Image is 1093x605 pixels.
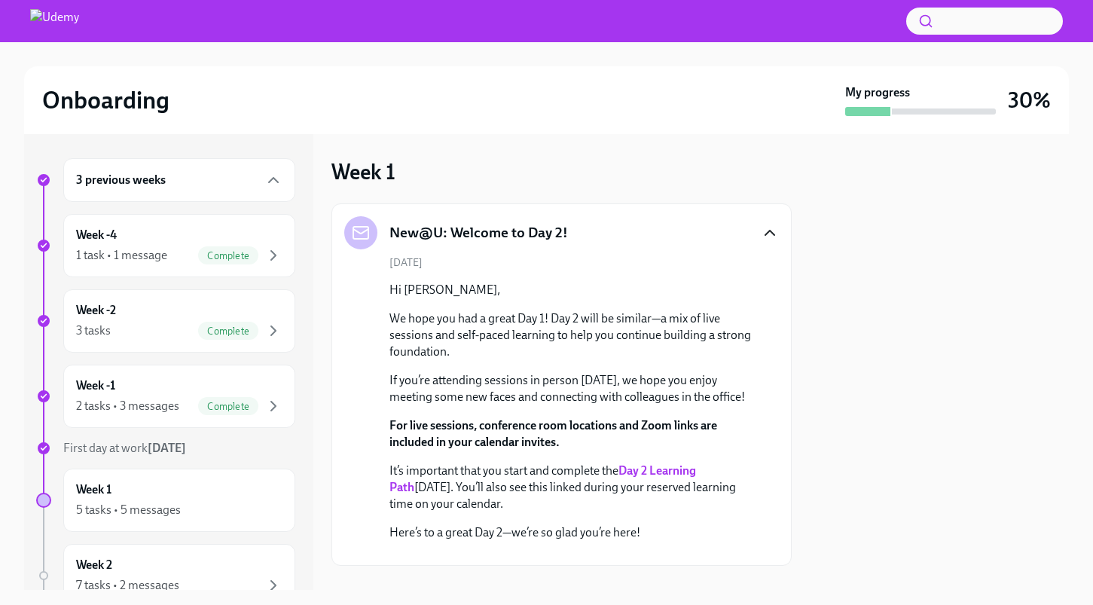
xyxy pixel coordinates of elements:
p: If you’re attending sessions in person [DATE], we hope you enjoy meeting some new faces and conne... [389,372,755,405]
span: Complete [198,401,258,412]
div: 1 task • 1 message [76,247,167,264]
a: Week -41 task • 1 messageComplete [36,214,295,277]
span: First day at work [63,441,186,455]
h6: Week 1 [76,481,111,498]
div: 2 tasks • 3 messages [76,398,179,414]
h6: Week -2 [76,302,116,319]
div: 3 tasks [76,322,111,339]
strong: For live sessions, conference room locations and Zoom links are included in your calendar invites. [389,418,717,449]
h6: Week -4 [76,227,117,243]
h3: 30% [1008,87,1051,114]
h6: Week 2 [76,557,112,573]
h6: 3 previous weeks [76,172,166,188]
a: Week -23 tasksComplete [36,289,295,353]
strong: [DATE] [148,441,186,455]
div: 3 previous weeks [63,158,295,202]
a: Week 15 tasks • 5 messages [36,469,295,532]
h3: Week 1 [331,158,395,185]
span: Complete [198,325,258,337]
h6: Week -1 [76,377,115,394]
strong: My progress [845,84,910,101]
div: 7 tasks • 2 messages [76,577,179,594]
a: Week -12 tasks • 3 messagesComplete [36,365,295,428]
span: [DATE] [389,255,423,270]
h5: New@U: Welcome to Day 2! [389,223,568,243]
p: Hi [PERSON_NAME], [389,282,755,298]
div: 5 tasks • 5 messages [76,502,181,518]
h2: Onboarding [42,85,169,115]
img: Udemy [30,9,79,33]
p: It’s important that you start and complete the [DATE]. You’ll also see this linked during your re... [389,463,755,512]
p: We hope you had a great Day 1! Day 2 will be similar—a mix of live sessions and self-paced learni... [389,310,755,360]
p: Here’s to a great Day 2—we’re so glad you’re here! [389,524,755,541]
a: First day at work[DATE] [36,440,295,457]
span: Complete [198,250,258,261]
